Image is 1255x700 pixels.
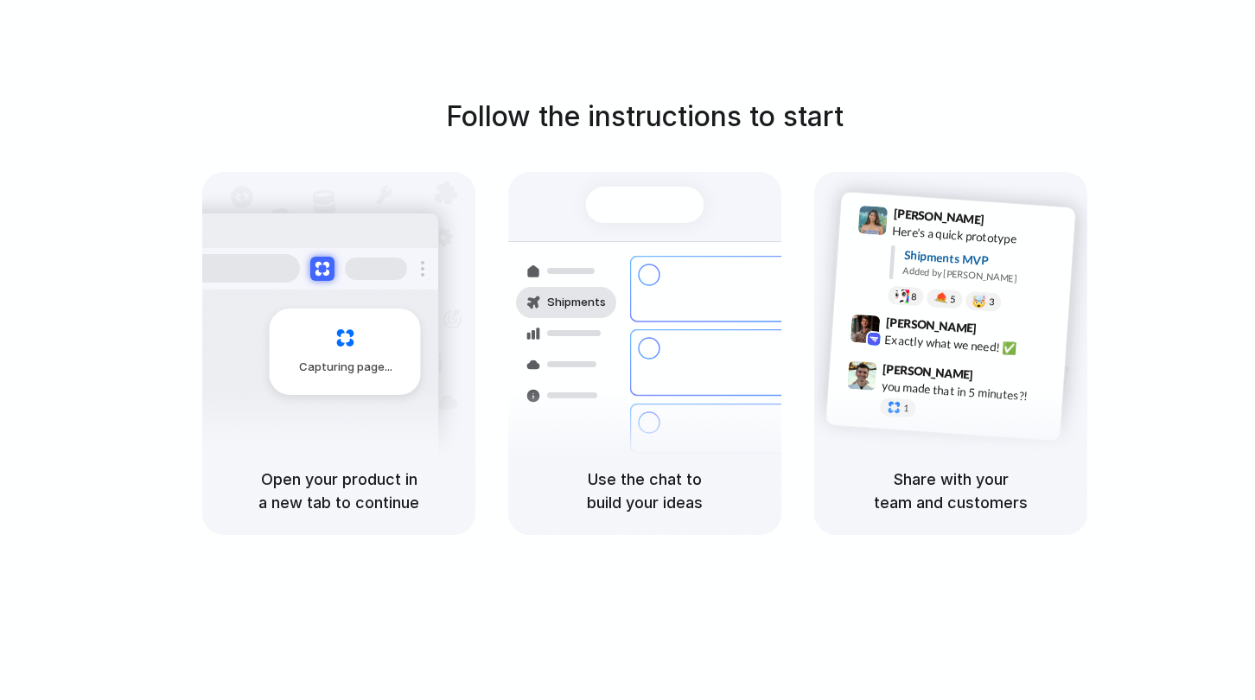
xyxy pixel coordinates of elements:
[982,321,1017,341] span: 9:42 AM
[885,312,977,337] span: [PERSON_NAME]
[547,294,606,311] span: Shipments
[223,468,455,514] h5: Open your product in a new tab to continue
[835,468,1067,514] h5: Share with your team and customers
[529,468,761,514] h5: Use the chat to build your ideas
[892,221,1065,251] div: Here's a quick prototype
[989,296,995,306] span: 3
[990,212,1025,232] span: 9:41 AM
[903,403,909,412] span: 1
[882,359,974,384] span: [PERSON_NAME]
[911,291,917,301] span: 8
[902,263,1061,288] div: Added by [PERSON_NAME]
[446,96,844,137] h1: Follow the instructions to start
[950,294,956,303] span: 5
[893,204,984,229] span: [PERSON_NAME]
[881,377,1054,406] div: you made that in 5 minutes?!
[978,367,1014,388] span: 9:47 AM
[299,359,395,376] span: Capturing page
[884,330,1057,360] div: Exactly what we need! ✅
[972,295,987,308] div: 🤯
[903,245,1063,274] div: Shipments MVP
